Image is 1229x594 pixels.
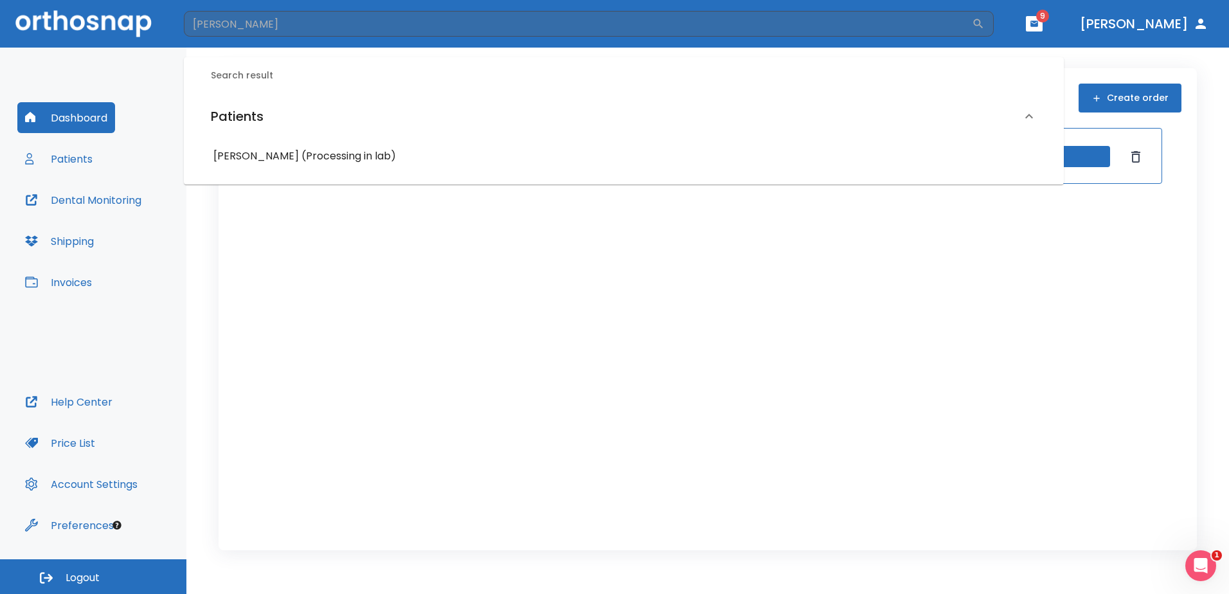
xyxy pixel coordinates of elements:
[1185,550,1216,581] iframe: Intercom live chat
[15,10,152,37] img: Orthosnap
[17,184,149,215] button: Dental Monitoring
[211,69,1052,83] h6: Search result
[17,102,115,133] button: Dashboard
[184,11,972,37] input: Search by Patient Name or Case #
[213,147,1034,165] h6: [PERSON_NAME] (Processing in lab)
[211,106,264,127] h6: Patients
[17,469,145,500] button: Account Settings
[17,428,103,458] button: Price List
[1079,84,1181,113] button: Create order
[111,519,123,531] div: Tooltip anchor
[1036,10,1049,22] span: 9
[17,386,120,417] button: Help Center
[195,93,1052,139] div: Patients
[1075,12,1214,35] button: [PERSON_NAME]
[17,510,121,541] button: Preferences
[1126,147,1146,167] button: Dismiss
[17,267,100,298] button: Invoices
[17,226,102,256] button: Shipping
[1212,550,1222,561] span: 1
[66,571,100,585] span: Logout
[17,143,100,174] button: Patients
